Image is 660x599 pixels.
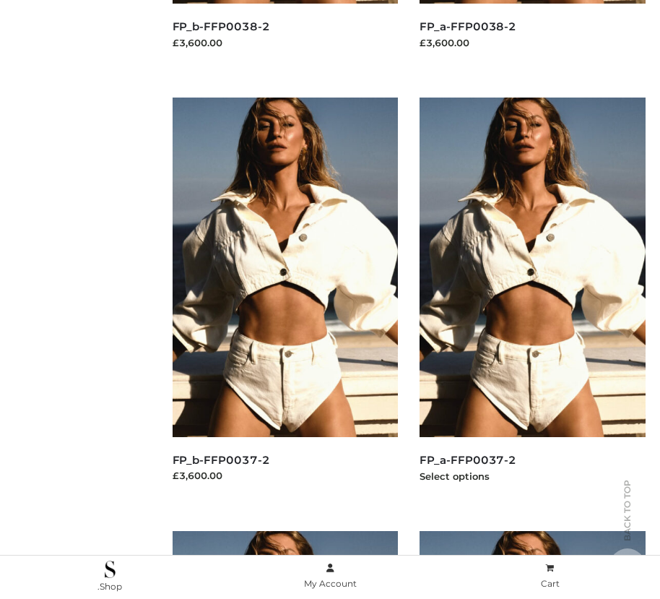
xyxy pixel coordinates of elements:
[173,35,399,50] div: £3,600.00
[420,453,516,467] a: FP_a-FFP0037-2
[420,35,646,50] div: £3,600.00
[440,560,660,592] a: Cart
[173,468,399,483] div: £3,600.00
[173,20,270,33] a: FP_b-FFP0038-2
[173,453,270,467] a: FP_b-FFP0037-2
[420,470,490,482] a: Select options
[420,20,516,33] a: FP_a-FFP0038-2
[220,560,440,592] a: My Account
[304,578,357,589] span: My Account
[97,581,122,592] span: .Shop
[541,578,560,589] span: Cart
[609,505,646,541] span: Back to top
[105,561,116,578] img: .Shop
